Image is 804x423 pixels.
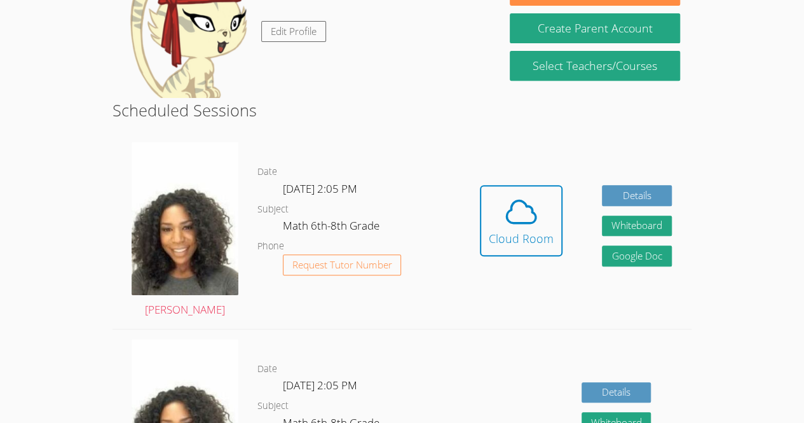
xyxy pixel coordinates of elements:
a: Google Doc [602,246,672,267]
h2: Scheduled Sessions [112,98,692,122]
span: Request Tutor Number [292,260,392,270]
span: [DATE] 2:05 PM [283,181,357,196]
button: Create Parent Account [510,13,679,43]
dt: Subject [257,398,289,414]
a: Edit Profile [261,21,326,42]
dt: Date [257,361,277,377]
dt: Phone [257,239,284,254]
div: Cloud Room [489,230,554,247]
img: avatar.png [132,142,238,295]
a: Select Teachers/Courses [510,51,679,81]
button: Cloud Room [480,185,562,256]
span: [DATE] 2:05 PM [283,378,357,392]
dt: Date [257,164,277,180]
a: Details [582,382,651,403]
button: Whiteboard [602,216,672,237]
dt: Subject [257,202,289,218]
button: Request Tutor Number [283,254,402,275]
a: [PERSON_NAME] [132,142,238,319]
a: Details [602,185,672,206]
dd: Math 6th-8th Grade [283,217,382,239]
